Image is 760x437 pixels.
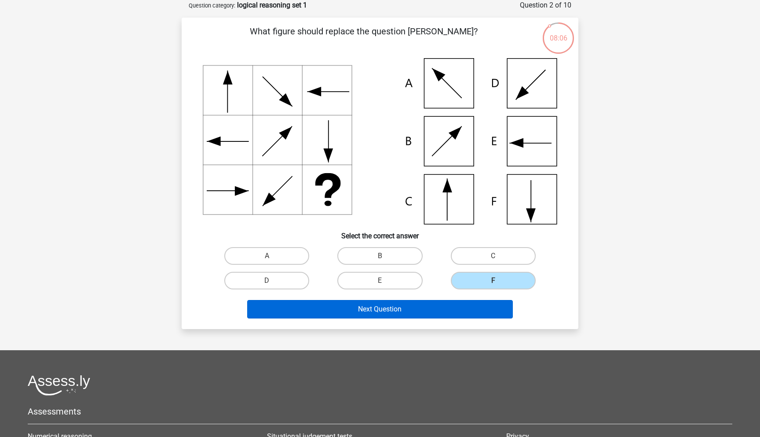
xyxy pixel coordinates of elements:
label: F [451,272,536,289]
label: C [451,247,536,265]
label: A [224,247,309,265]
p: What figure should replace the question [PERSON_NAME]? [196,25,531,51]
h6: Select the correct answer [196,225,564,240]
h5: Assessments [28,406,732,417]
label: D [224,272,309,289]
button: Next Question [247,300,513,318]
strong: logical reasoning set 1 [237,1,307,9]
div: 08:06 [542,22,575,44]
label: B [337,247,422,265]
label: E [337,272,422,289]
small: Question category: [189,2,235,9]
img: Assessly logo [28,375,90,396]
